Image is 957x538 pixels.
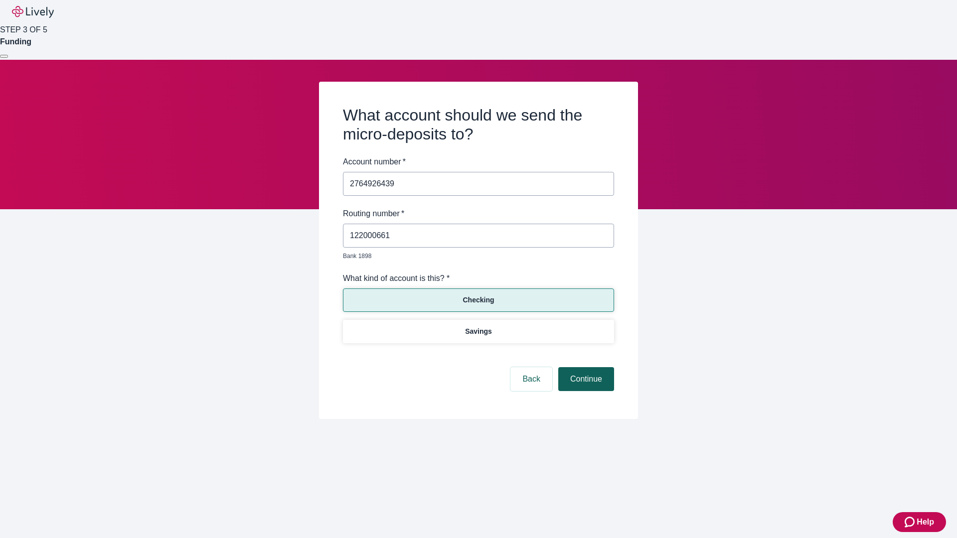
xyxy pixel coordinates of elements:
label: Routing number [343,208,404,220]
button: Checking [343,288,614,312]
img: Lively [12,6,54,18]
p: Savings [465,326,492,337]
label: What kind of account is this? * [343,272,450,284]
button: Continue [558,367,614,391]
label: Account number [343,156,406,168]
h2: What account should we send the micro-deposits to? [343,106,614,144]
button: Zendesk support iconHelp [893,512,946,532]
span: Help [917,516,934,528]
button: Back [510,367,552,391]
p: Bank 1898 [343,252,607,261]
p: Checking [463,295,494,305]
svg: Zendesk support icon [905,516,917,528]
button: Savings [343,320,614,343]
